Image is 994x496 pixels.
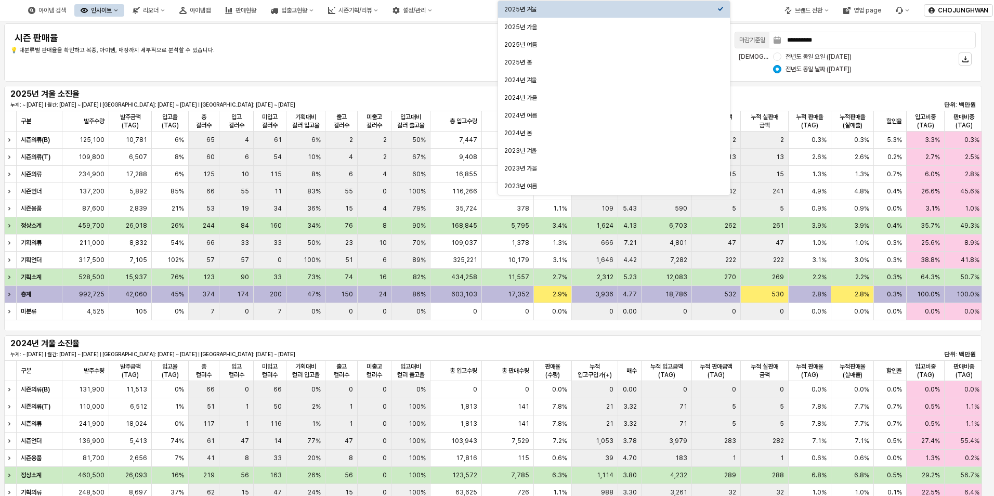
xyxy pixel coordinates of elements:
span: 6 [383,256,387,264]
strong: 기획소계 [21,273,42,281]
strong: 시즌언더 [21,188,42,195]
span: 판매율(수량) [538,362,567,379]
span: [DEMOGRAPHIC_DATA] 기준: [739,53,822,60]
span: 2.2% [813,273,827,281]
span: 발주금액(TAG) [113,362,147,379]
span: 할인율 [886,367,902,375]
span: 출고 컬러수 [330,362,353,379]
span: 434,258 [451,273,477,281]
span: 49.3% [960,221,979,230]
span: 전년도 동일 요일 ([DATE]) [786,53,852,61]
span: 34 [273,204,282,213]
span: 입고율(TAG) [156,362,184,379]
span: 5.23 [623,273,637,281]
span: 15 [345,204,353,213]
span: 8% [175,153,184,161]
span: 8 [383,221,387,230]
span: 0 [278,256,282,264]
span: 3.0% [854,256,869,264]
span: 2 [383,136,387,144]
span: 70% [412,239,426,247]
span: 4.42 [623,256,637,264]
div: 2025년 봄 [504,58,717,67]
span: 총 판매수량 [502,367,529,375]
span: 0.2% [887,153,902,161]
span: 할인율 [886,117,902,125]
span: 73% [307,273,321,281]
span: 4.13 [623,221,637,230]
span: 13 [728,153,736,161]
span: 2,839 [129,204,147,213]
span: 90 [241,273,249,281]
span: 누적판매율(실매출) [835,113,869,129]
span: 9,408 [459,153,477,161]
span: 76% [171,273,184,281]
span: 137,200 [79,187,104,195]
span: 100% [409,187,426,195]
span: 배수 [626,367,637,375]
span: 125,100 [80,136,104,144]
span: 총 컬러수 [193,362,215,379]
span: 총 입고수량 [450,367,477,375]
span: 총 컬러수 [193,113,215,129]
span: 26.6% [921,187,940,195]
span: 2 [383,153,387,161]
span: 6% [175,170,184,178]
span: 50.7% [960,273,979,281]
span: 누적 입고금액(TAG) [646,362,687,379]
div: 판매현황 [219,4,263,17]
span: 입고비중(TAG) [911,113,940,129]
span: 67% [412,153,426,161]
span: 0.3% [887,239,902,247]
div: 설정/관리 [386,4,438,17]
div: 아이템맵 [173,4,217,17]
span: 6.0% [925,170,940,178]
span: 0 [383,187,387,195]
div: Expand row [4,149,18,165]
span: 입고 컬러수 [224,362,250,379]
span: 5,795 [511,221,529,230]
span: 12,083 [666,273,687,281]
span: 10% [308,153,321,161]
span: 1.3% [855,170,869,178]
span: 0.3% [812,136,827,144]
span: 2.7% [925,153,940,161]
strong: 기획언더 [21,256,42,264]
span: 미입고 컬러수 [258,362,282,379]
span: 미출고 컬러수 [362,362,387,379]
strong: 시즌의류(B) [21,136,50,143]
span: 109,037 [451,239,477,247]
span: 33 [241,239,249,247]
span: 2.6% [855,153,869,161]
span: 325,221 [453,256,477,264]
span: 2.6% [812,153,827,161]
span: 85% [171,187,184,195]
span: 378 [517,204,529,213]
span: 36% [307,204,321,213]
span: 15,937 [125,273,147,281]
span: 누적 입고구입가(+) [576,362,613,379]
span: 5,892 [129,187,147,195]
span: 47 [776,239,784,247]
span: 242 [725,187,736,195]
span: 11 [274,187,282,195]
span: 51 [345,256,353,264]
span: 1,378 [512,239,529,247]
span: 0.4% [887,221,902,230]
span: 3.1% [812,256,827,264]
span: 1.0% [855,239,869,247]
span: 82% [413,273,426,281]
span: 25.6% [921,239,940,247]
div: 리오더 [143,7,159,14]
h4: 시즌 판매율 [15,33,409,43]
span: 168,845 [451,221,477,230]
div: Expand row [4,234,18,251]
span: 666 [601,239,613,247]
span: 84 [241,221,249,230]
div: 시즌기획/리뷰 [338,7,372,14]
span: 입고비중(TAG) [911,362,940,379]
span: 4 [349,153,353,161]
span: 269 [772,273,784,281]
span: 11,557 [508,273,529,281]
div: 2024년 겨울 [504,76,717,84]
